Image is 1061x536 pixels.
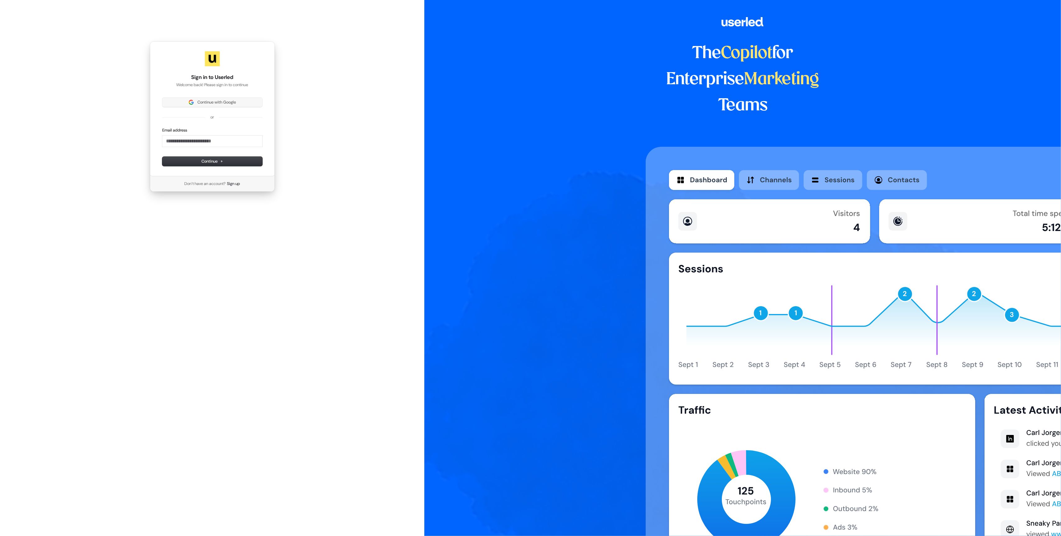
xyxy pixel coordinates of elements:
[201,159,223,164] span: Continue
[184,181,226,187] span: Don’t have an account?
[210,114,214,120] p: or
[162,98,262,107] button: Sign in with GoogleContinue with Google
[197,99,236,105] span: Continue with Google
[646,40,840,119] h1: The for Enterprise Teams
[721,45,773,62] span: Copilot
[205,51,220,66] img: Userled
[162,157,262,166] button: Continue
[162,74,262,81] h1: Sign in to Userled
[189,100,194,105] img: Sign in with Google
[744,72,819,88] span: Marketing
[162,127,187,133] label: Email address
[227,181,240,187] a: Sign up
[162,82,262,88] p: Welcome back! Please sign in to continue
